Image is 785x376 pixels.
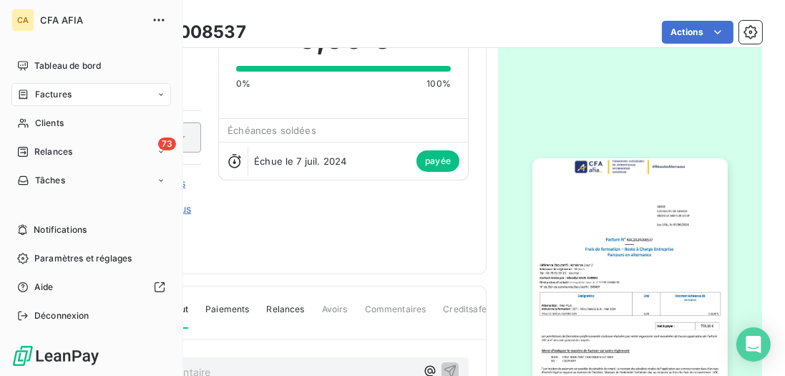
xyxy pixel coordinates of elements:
[416,150,459,172] span: payée
[266,303,304,327] span: Relances
[11,276,171,299] a: Aide
[228,125,316,136] span: Échéances soldées
[11,344,100,367] img: Logo LeanPay
[34,252,132,265] span: Paramètres et réglages
[443,303,487,327] span: Creditsafe
[34,59,101,72] span: Tableau de bord
[236,77,250,90] span: 0%
[426,77,451,90] span: 100%
[40,14,143,26] span: CFA AFIA
[11,9,34,32] div: CA
[35,174,65,187] span: Tâches
[34,145,72,158] span: Relances
[662,21,733,44] button: Actions
[205,303,249,327] span: Paiements
[35,88,72,101] span: Factures
[34,223,87,236] span: Notifications
[158,138,176,150] span: 73
[35,117,64,130] span: Clients
[736,327,771,362] div: Open Intercom Messenger
[322,303,348,327] span: Avoirs
[134,19,246,45] h3: 2024008537
[34,309,89,322] span: Déconnexion
[34,281,54,294] span: Aide
[365,303,426,327] span: Commentaires
[254,155,346,167] span: Échue le 7 juil. 2024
